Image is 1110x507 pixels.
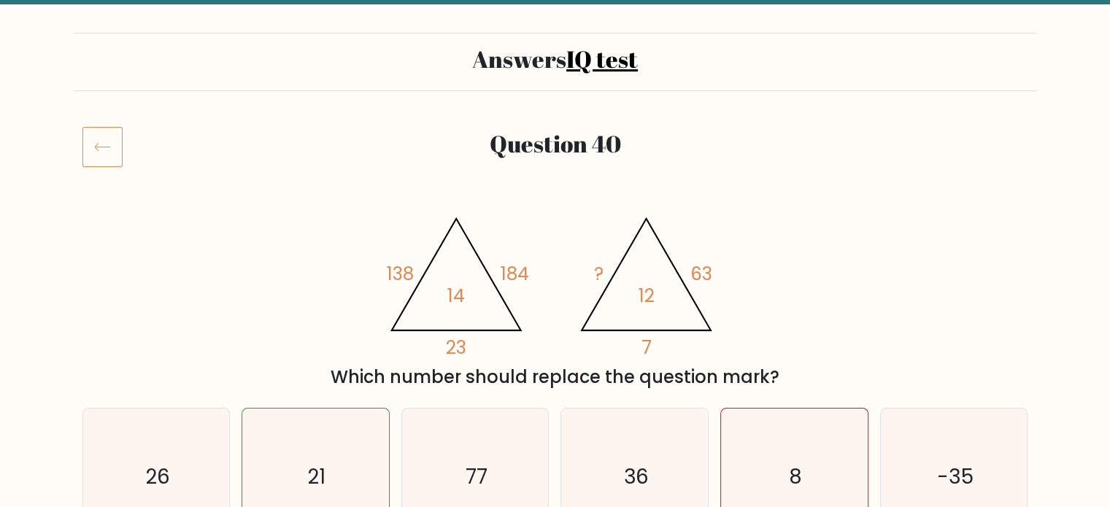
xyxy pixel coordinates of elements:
[690,262,712,287] tspan: 63
[145,463,170,491] text: 26
[641,335,652,360] tspan: 7
[387,262,414,287] tspan: 138
[446,335,466,360] tspan: 23
[500,262,528,287] tspan: 184
[566,43,638,74] a: IQ test
[163,130,948,158] h2: Question 40
[466,463,487,491] text: 77
[594,262,604,287] tspan: ?
[91,364,1020,390] div: Which number should replace the question mark?
[447,284,465,309] tspan: 14
[937,463,974,491] text: -35
[308,463,326,491] text: 21
[639,284,655,309] tspan: 12
[82,45,1028,73] h2: Answers
[789,463,802,491] text: 8
[623,463,649,491] text: 36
